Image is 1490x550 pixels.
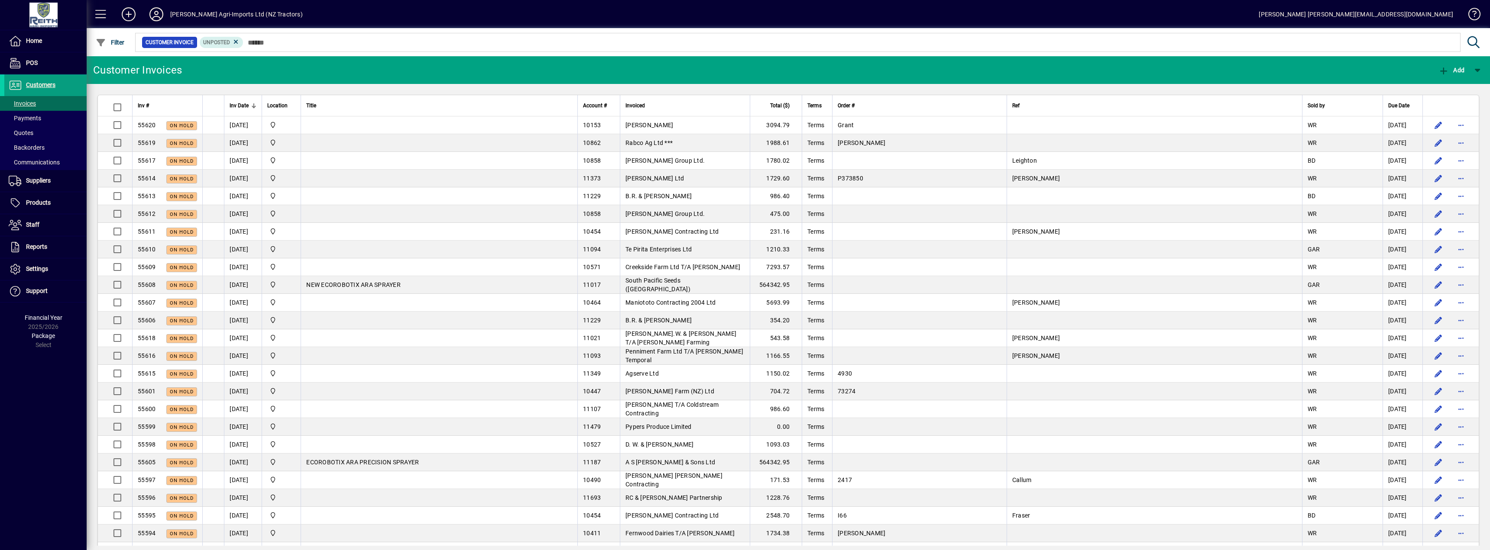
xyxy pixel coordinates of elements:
span: Terms [807,122,824,129]
button: Edit [1432,136,1445,150]
a: Suppliers [4,170,87,192]
span: 55619 [138,139,155,146]
span: Financial Year [25,314,62,321]
span: Terms [807,352,824,359]
span: 55600 [138,405,155,412]
div: Location [267,101,295,110]
td: 1988.61 [750,134,802,152]
mat-chip: Customer Invoice Status: Unposted [200,37,243,48]
button: More options [1454,526,1468,540]
span: Terms [807,246,824,253]
td: [DATE] [1383,258,1422,276]
span: On hold [170,212,194,217]
span: Products [26,199,51,206]
td: [DATE] [224,223,262,241]
span: Maniototo Contracting 2004 Ltd [625,299,716,306]
span: Ashburton [267,315,295,325]
td: 0.00 [750,418,802,436]
button: Edit [1432,508,1445,522]
span: Communications [9,159,60,166]
span: 11021 [583,335,601,341]
span: Terms [807,299,824,306]
a: Quotes [4,125,87,140]
button: More options [1454,455,1468,469]
span: 11373 [583,175,601,182]
span: [PERSON_NAME] [1012,352,1060,359]
td: [DATE] [1383,418,1422,436]
td: [DATE] [1383,365,1422,383]
span: Sold by [1308,101,1325,110]
span: 11093 [583,352,601,359]
span: On hold [170,176,194,182]
span: Total ($) [770,101,790,110]
span: WR [1308,175,1317,182]
span: WR [1308,264,1317,270]
span: On hold [170,158,194,164]
span: 11229 [583,317,601,324]
span: Ashburton [267,174,295,183]
button: Edit [1432,171,1445,185]
span: Terms [807,228,824,235]
div: Customer Invoices [93,63,182,77]
span: 11094 [583,246,601,253]
span: Terms [807,281,824,288]
td: [DATE] [1383,383,1422,400]
span: 11349 [583,370,601,377]
td: [DATE] [1383,187,1422,205]
td: [DATE] [1383,152,1422,170]
button: Add [115,6,143,22]
td: 1210.33 [750,241,802,258]
span: 55601 [138,388,155,395]
span: Customers [26,81,55,88]
button: Edit [1432,313,1445,327]
span: Terms [807,405,824,412]
td: [DATE] [224,312,262,329]
span: 55608 [138,281,155,288]
span: WR [1308,317,1317,324]
span: Ashburton [267,120,295,130]
span: 10862 [583,139,601,146]
td: [DATE] [224,294,262,312]
span: 55611 [138,228,155,235]
span: Settings [26,265,48,272]
span: 11107 [583,405,601,412]
span: Ashburton [267,280,295,289]
button: More options [1454,154,1468,167]
td: [DATE] [224,400,262,418]
td: 7293.57 [750,258,802,276]
span: GAR [1308,246,1320,253]
span: 11017 [583,281,601,288]
span: Terms [807,175,824,182]
button: Edit [1432,260,1445,274]
div: Account # [583,101,615,110]
span: 55610 [138,246,155,253]
td: 564342.95 [750,276,802,294]
button: More options [1454,473,1468,487]
span: [PERSON_NAME] Group Ltd. [625,210,705,217]
span: WR [1308,335,1317,341]
span: Terms [807,388,824,395]
span: On hold [170,141,194,146]
td: [DATE] [224,347,262,365]
button: More options [1454,402,1468,416]
button: More options [1454,349,1468,363]
span: [PERSON_NAME] [838,139,885,146]
button: More options [1454,171,1468,185]
span: Rabco Ag Ltd *** [625,139,673,146]
td: 475.00 [750,205,802,223]
td: 354.20 [750,312,802,329]
td: 986.60 [750,400,802,418]
div: Order # [838,101,1001,110]
button: More options [1454,437,1468,451]
span: P373850 [838,175,863,182]
span: 55618 [138,335,155,341]
button: Edit [1432,402,1445,416]
td: [DATE] [1383,329,1422,347]
span: On hold [170,407,194,412]
span: Agserve Ltd [625,370,659,377]
button: More options [1454,384,1468,398]
a: POS [4,52,87,74]
span: 55615 [138,370,155,377]
span: Ref [1012,101,1020,110]
td: [DATE] [1383,347,1422,365]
